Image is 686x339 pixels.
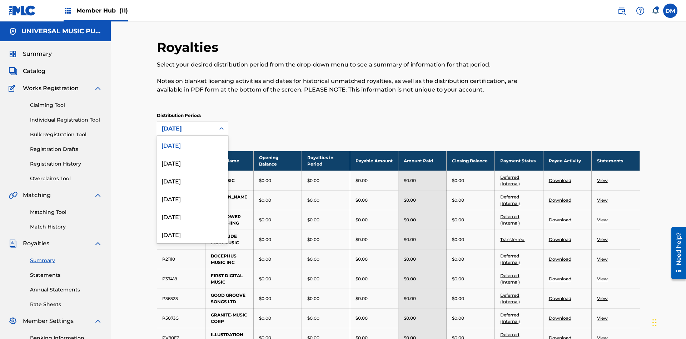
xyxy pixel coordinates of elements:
[9,317,17,325] img: Member Settings
[157,289,205,308] td: P36323
[94,84,102,93] img: expand
[23,84,79,93] span: Works Registration
[157,249,205,269] td: P21110
[500,175,520,186] a: Deferred (Internal)
[259,256,271,262] p: $0.00
[30,208,102,216] a: Matching Tool
[9,67,17,75] img: Catalog
[30,271,102,279] a: Statements
[452,276,464,282] p: $0.00
[500,194,520,206] a: Deferred (Internal)
[452,315,464,321] p: $0.00
[307,256,319,262] p: $0.00
[452,295,464,302] p: $0.00
[157,308,205,328] td: P507JG
[398,151,447,171] th: Amount Paid
[650,305,686,339] div: Chat Widget
[157,112,228,119] p: Distribution Period:
[9,84,18,93] img: Works Registration
[259,276,271,282] p: $0.00
[549,276,571,281] a: Download
[404,217,416,223] p: $0.00
[663,4,677,18] div: User Menu
[157,225,228,243] div: [DATE]
[591,151,640,171] th: Statements
[30,301,102,308] a: Rate Sheets
[636,6,645,15] img: help
[9,191,18,200] img: Matching
[350,151,398,171] th: Payable Amount
[652,312,657,333] div: Drag
[157,207,228,225] div: [DATE]
[452,236,464,243] p: $0.00
[652,7,659,14] div: Notifications
[549,217,571,222] a: Download
[452,177,464,184] p: $0.00
[549,197,571,203] a: Download
[9,50,17,58] img: Summary
[549,178,571,183] a: Download
[23,191,51,200] span: Matching
[404,197,416,203] p: $0.00
[161,124,211,133] div: [DATE]
[597,237,608,242] a: View
[307,236,319,243] p: $0.00
[30,131,102,138] a: Bulk Registration Tool
[23,67,45,75] span: Catalog
[302,151,350,171] th: Royalties in Period
[157,39,222,55] h2: Royalties
[259,197,271,203] p: $0.00
[495,151,543,171] th: Payment Status
[9,50,52,58] a: SummarySummary
[404,295,416,302] p: $0.00
[549,237,571,242] a: Download
[94,317,102,325] img: expand
[447,151,495,171] th: Closing Balance
[157,154,228,172] div: [DATE]
[597,256,608,262] a: View
[500,237,525,242] a: Transferred
[205,171,253,190] td: 360 MUSIC
[356,236,368,243] p: $0.00
[597,276,608,281] a: View
[157,60,529,69] p: Select your desired distribution period from the drop-down menu to see a summary of information f...
[597,217,608,222] a: View
[356,256,368,262] p: $0.00
[259,315,271,321] p: $0.00
[157,77,529,94] p: Notes on blanket licensing activities and dates for historical unmatched royalties, as well as th...
[307,295,319,302] p: $0.00
[356,315,368,321] p: $0.00
[307,276,319,282] p: $0.00
[157,172,228,190] div: [DATE]
[30,102,102,109] a: Claiming Tool
[157,190,228,207] div: [DATE]
[597,315,608,321] a: View
[356,276,368,282] p: $0.00
[30,175,102,182] a: Overclaims Tool
[452,197,464,203] p: $0.00
[9,27,17,36] img: Accounts
[615,4,629,18] a: Public Search
[94,191,102,200] img: expand
[259,295,271,302] p: $0.00
[597,197,608,203] a: View
[205,249,253,269] td: BOCEPHUS MUSIC INC
[64,6,72,15] img: Top Rightsholders
[76,6,128,15] span: Member Hub
[157,136,228,154] div: [DATE]
[597,296,608,301] a: View
[30,146,102,153] a: Registration Drafts
[30,116,102,124] a: Individual Registration Tool
[23,317,74,325] span: Member Settings
[500,214,520,226] a: Deferred (Internal)
[205,190,253,210] td: [PERSON_NAME]
[356,295,368,302] p: $0.00
[259,177,271,184] p: $0.00
[356,217,368,223] p: $0.00
[9,239,17,248] img: Royalties
[94,239,102,248] img: expand
[404,276,416,282] p: $0.00
[30,286,102,294] a: Annual Statements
